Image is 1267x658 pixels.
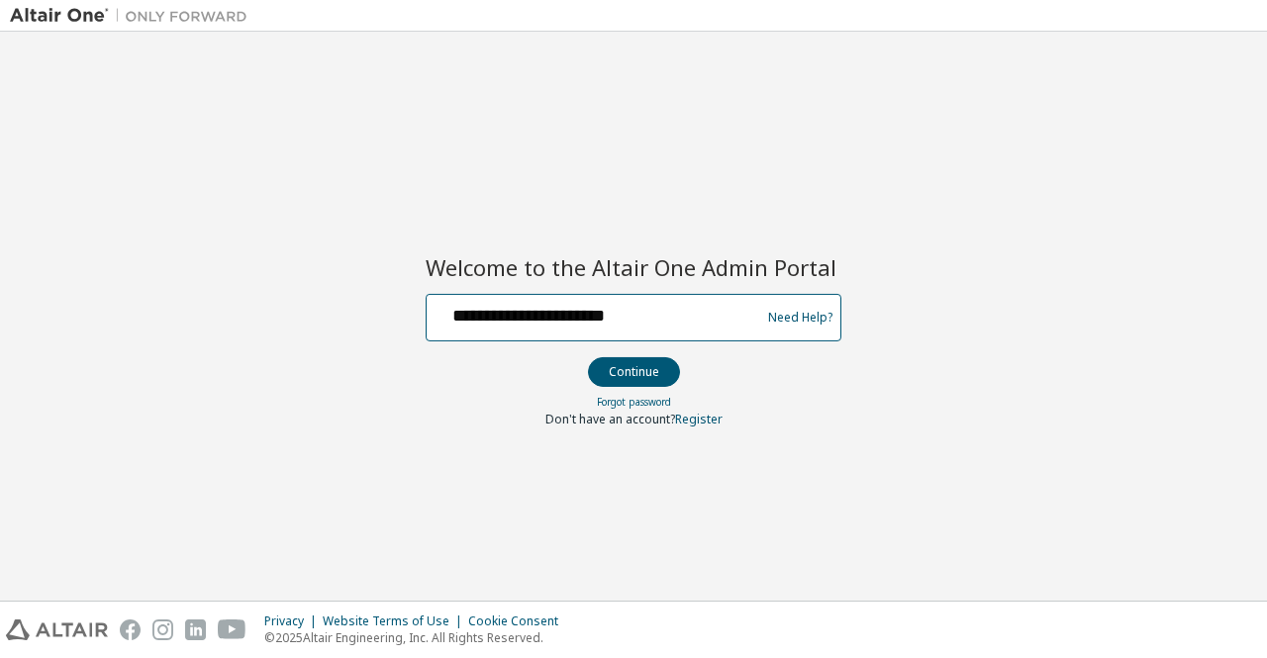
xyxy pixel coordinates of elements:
img: instagram.svg [152,619,173,640]
img: linkedin.svg [185,619,206,640]
div: Website Terms of Use [323,613,468,629]
p: © 2025 Altair Engineering, Inc. All Rights Reserved. [264,629,570,646]
a: Forgot password [597,395,671,409]
a: Register [675,411,723,427]
h2: Welcome to the Altair One Admin Portal [426,253,841,281]
div: Cookie Consent [468,613,570,629]
a: Need Help? [768,317,832,318]
img: altair_logo.svg [6,619,108,640]
img: Altair One [10,6,257,26]
div: Privacy [264,613,323,629]
img: facebook.svg [120,619,141,640]
button: Continue [588,357,680,387]
img: youtube.svg [218,619,246,640]
span: Don't have an account? [545,411,675,427]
